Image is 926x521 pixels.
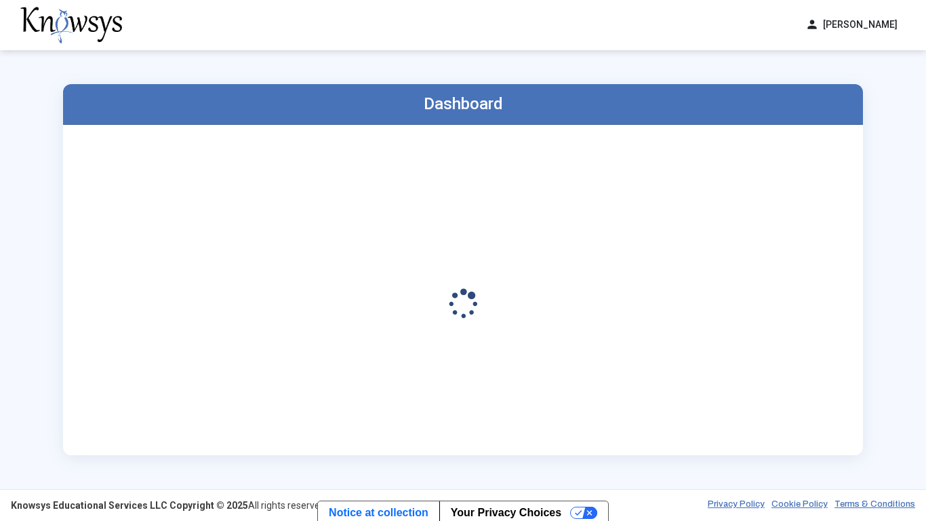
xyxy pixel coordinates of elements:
[11,499,327,512] div: All rights reserved.
[424,94,503,113] label: Dashboard
[708,499,765,512] a: Privacy Policy
[20,7,122,43] img: knowsys-logo.png
[797,14,906,36] button: person[PERSON_NAME]
[771,499,828,512] a: Cookie Policy
[834,499,915,512] a: Terms & Conditions
[11,500,248,511] strong: Knowsys Educational Services LLC Copyright © 2025
[805,18,819,32] span: person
